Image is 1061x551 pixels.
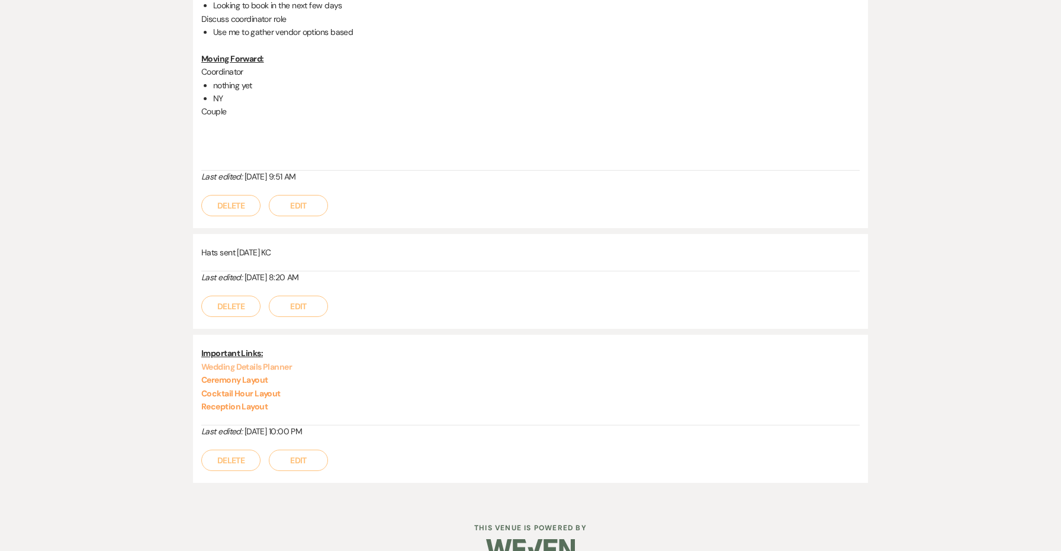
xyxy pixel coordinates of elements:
[201,171,242,182] i: Last edited:
[201,171,860,183] div: [DATE] 9:51 AM
[201,296,261,317] button: Delete
[201,374,268,385] a: Ceremony Layout
[269,450,328,471] button: Edit
[201,425,860,438] div: [DATE] 10:00 PM
[201,401,268,412] a: Reception Layout
[213,92,860,105] li: NY
[201,65,860,78] p: Coordinator
[201,388,281,399] a: Cocktail Hour Layout
[201,195,261,216] button: Delete
[201,105,860,118] p: Couple
[201,246,860,259] p: Hats sent [DATE] KC
[201,271,860,284] div: [DATE] 8:20 AM
[201,426,242,437] i: Last edited:
[201,450,261,471] button: Delete
[269,296,328,317] button: Edit
[201,53,264,64] u: Moving Forward:
[201,348,263,358] u: Important Links:
[269,195,328,216] button: Edit
[213,25,860,39] li: Use me to gather vendor options based
[201,361,292,372] a: Wedding Details Planner
[201,272,242,283] i: Last edited:
[213,79,860,92] li: nothing yet
[201,12,860,25] p: Discuss coordinator role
